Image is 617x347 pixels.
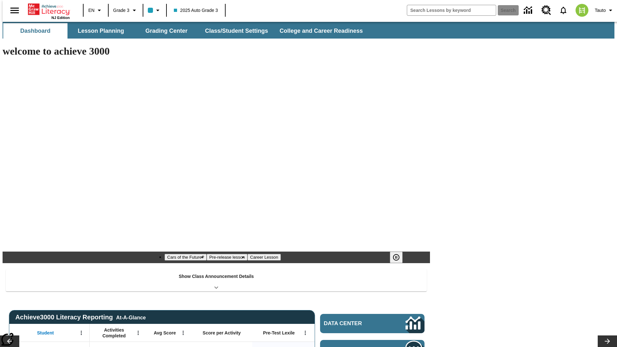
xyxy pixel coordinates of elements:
[51,16,70,20] span: NJ Edition
[179,273,254,280] p: Show Class Announcement Details
[595,7,606,14] span: Tauto
[598,335,617,347] button: Lesson carousel, Next
[263,330,295,336] span: Pre-Test Lexile
[390,252,403,263] button: Pause
[576,4,588,17] img: avatar image
[300,328,310,338] button: Open Menu
[69,23,133,39] button: Lesson Planning
[203,330,241,336] span: Score per Activity
[116,314,146,321] div: At-A-Glance
[28,2,70,20] div: Home
[3,22,614,39] div: SubNavbar
[555,2,572,19] a: Notifications
[178,328,188,338] button: Open Menu
[93,327,135,339] span: Activities Completed
[76,328,86,338] button: Open Menu
[134,23,199,39] button: Grading Center
[133,328,143,338] button: Open Menu
[3,23,369,39] div: SubNavbar
[28,3,70,16] a: Home
[247,254,281,261] button: Slide 3 Career Lesson
[324,320,384,327] span: Data Center
[592,4,617,16] button: Profile/Settings
[88,7,94,14] span: EN
[3,45,430,57] h1: welcome to achieve 3000
[3,23,67,39] button: Dashboard
[154,330,176,336] span: Avg Score
[407,5,496,15] input: search field
[111,4,141,16] button: Grade: Grade 3, Select a grade
[85,4,106,16] button: Language: EN, Select a language
[37,330,54,336] span: Student
[165,254,207,261] button: Slide 1 Cars of the Future?
[5,1,24,20] button: Open side menu
[538,2,555,19] a: Resource Center, Will open in new tab
[15,314,146,321] span: Achieve3000 Literacy Reporting
[174,7,218,14] span: 2025 Auto Grade 3
[520,2,538,19] a: Data Center
[572,2,592,19] button: Select a new avatar
[6,269,427,291] div: Show Class Announcement Details
[145,4,164,16] button: Class color is light blue. Change class color
[320,314,425,333] a: Data Center
[390,252,409,263] div: Pause
[207,254,247,261] button: Slide 2 Pre-release lesson
[113,7,130,14] span: Grade 3
[274,23,368,39] button: College and Career Readiness
[200,23,273,39] button: Class/Student Settings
